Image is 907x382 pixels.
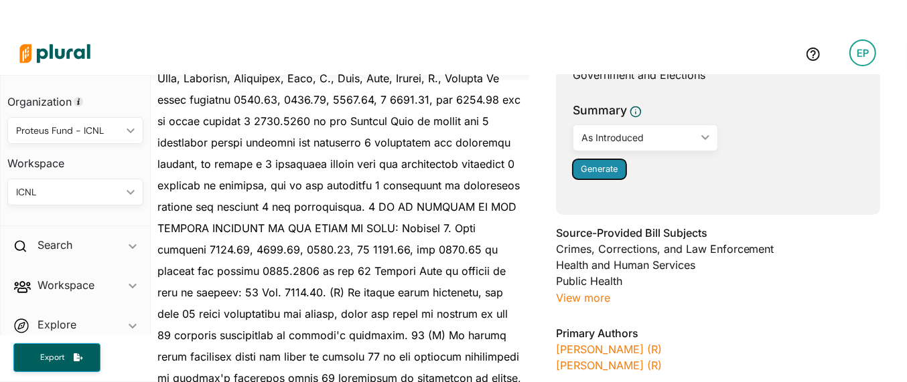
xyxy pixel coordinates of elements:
[556,257,880,273] div: Health and Human Services
[556,325,880,341] h3: Primary Authors
[556,273,880,289] div: Public Health
[556,359,662,372] a: [PERSON_NAME] (R)
[38,278,94,292] h2: Workspace
[861,337,894,369] iframe: Intercom live chat
[573,159,626,179] button: Generate
[13,343,100,372] button: Export
[556,241,880,257] div: Crimes, Corrections, and Law Enforcement
[7,144,143,173] h3: Workspace
[581,130,696,145] div: As Introduced
[849,39,876,66] div: EP
[7,82,143,112] h3: Organization
[556,225,880,241] h3: Source-Provided Bill Subjects
[16,124,121,138] div: Proteus Fund - ICNL
[16,185,121,199] div: ICNL
[556,343,662,356] a: [PERSON_NAME] (R)
[839,34,887,72] a: EP
[38,237,72,252] h2: Search
[72,96,84,108] div: Tooltip anchor
[8,30,102,77] img: Logo for Plural
[31,352,74,363] span: Export
[38,317,76,332] h2: Explore
[573,102,627,119] h3: Summary
[556,289,610,306] button: View more
[581,164,618,174] span: Generate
